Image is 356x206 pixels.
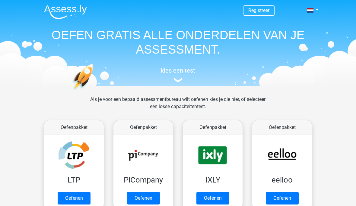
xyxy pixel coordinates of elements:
[39,67,317,83] a: kies een test
[248,8,269,13] a: Registreer
[196,192,229,204] a: Oefenen
[39,28,317,57] h1: OEFEN GRATIS ALLE ONDERDELEN VAN JE ASSESSMENT.
[39,67,317,74] h5: kies een test
[173,78,183,83] img: assessment
[266,192,299,204] a: Oefenen
[85,96,270,117] div: Als je voor een bepaald assessmentbureau wilt oefenen kies je die hier, of selecteer een losse ca...
[58,192,91,204] a: Oefenen
[127,192,160,204] a: Oefenen
[72,64,117,118] img: oefenen
[44,5,87,19] img: Assessly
